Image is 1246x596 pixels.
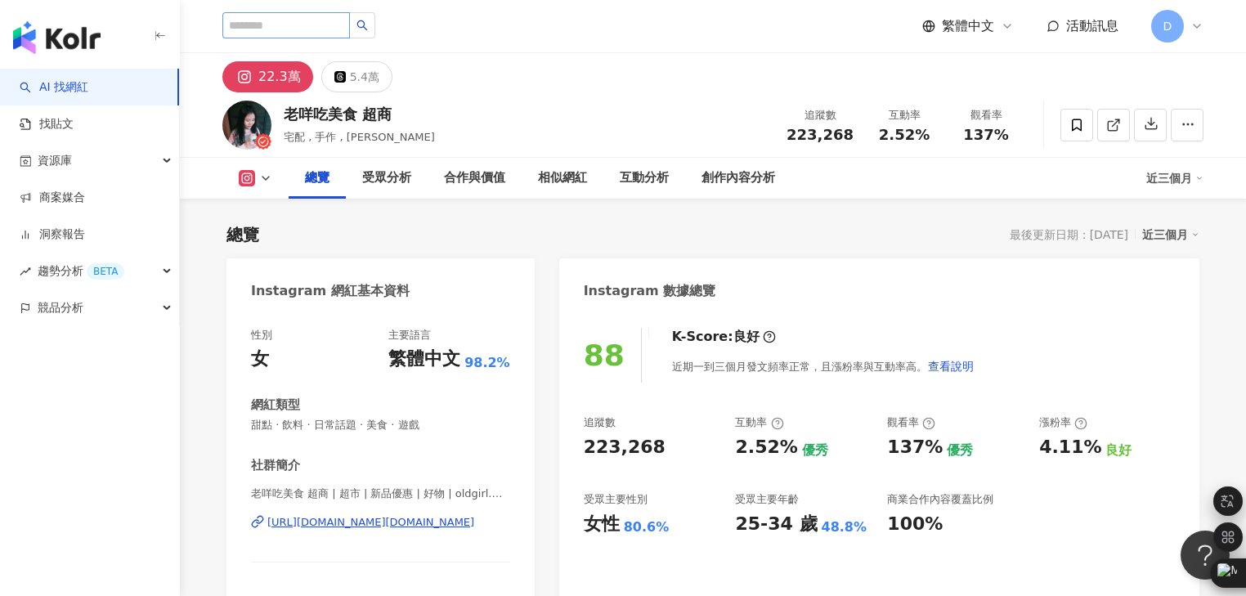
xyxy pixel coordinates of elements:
div: 總覽 [226,223,259,246]
div: 總覽 [305,168,329,188]
div: [URL][DOMAIN_NAME][DOMAIN_NAME] [267,515,474,530]
span: 137% [963,127,1009,143]
span: 宅配 , 手作 , [PERSON_NAME] [284,131,435,143]
div: 48.8% [822,518,867,536]
span: D [1163,17,1172,35]
div: 受眾主要性別 [584,492,648,507]
a: [URL][DOMAIN_NAME][DOMAIN_NAME] [251,515,510,530]
div: 100% [887,512,943,537]
div: 最後更新日期：[DATE] [1010,228,1128,241]
span: search [356,20,368,31]
span: 查看說明 [928,360,974,373]
a: 找貼文 [20,116,74,132]
div: 主要語言 [388,328,431,343]
div: 女性 [584,512,620,537]
div: BETA [87,263,124,280]
a: 商案媒合 [20,190,85,206]
div: 良好 [733,328,760,346]
div: 137% [887,435,943,460]
div: 88 [584,338,625,372]
a: searchAI 找網紅 [20,79,88,96]
div: 老咩吃美食 超商 [284,104,435,124]
button: 5.4萬 [321,61,392,92]
span: 繁體中文 [942,17,994,35]
div: Instagram 數據總覽 [584,282,716,300]
div: 商業合作內容覆蓋比例 [887,492,993,507]
span: 活動訊息 [1066,18,1118,34]
div: 受眾主要年齡 [735,492,799,507]
span: 98.2% [464,354,510,372]
div: 互動率 [735,415,783,430]
a: 洞察報告 [20,226,85,243]
div: 合作與價值 [444,168,505,188]
div: 漲粉率 [1039,415,1087,430]
div: 受眾分析 [362,168,411,188]
div: 女 [251,347,269,372]
div: Instagram 網紅基本資料 [251,282,410,300]
div: 創作內容分析 [701,168,775,188]
div: 互動分析 [620,168,669,188]
div: 223,268 [584,435,666,460]
div: 社群簡介 [251,457,300,474]
div: 優秀 [947,441,973,459]
div: 觀看率 [887,415,935,430]
div: K-Score : [672,328,776,346]
span: 資源庫 [38,142,72,179]
div: 追蹤數 [787,107,854,123]
div: 80.6% [624,518,670,536]
div: 繁體中文 [388,347,460,372]
div: 良好 [1105,441,1132,459]
iframe: Help Scout Beacon - Open [1181,531,1230,580]
div: 4.11% [1039,435,1101,460]
div: 25-34 歲 [735,512,817,537]
span: 甜點 · 飲料 · 日常話題 · 美食 · 遊戲 [251,418,510,432]
span: 223,268 [787,126,854,143]
div: 優秀 [802,441,828,459]
button: 22.3萬 [222,61,313,92]
div: 網紅類型 [251,397,300,414]
span: rise [20,266,31,277]
div: 相似網紅 [538,168,587,188]
span: 老咩吃美食 超商 | 超市 | 新品優惠 | 好物 | oldgirl.mytw.foodie [251,486,510,501]
button: 查看說明 [927,350,975,383]
span: 競品分析 [38,289,83,326]
div: 5.4萬 [350,65,379,88]
div: 2.52% [735,435,797,460]
div: 追蹤數 [584,415,616,430]
span: 2.52% [879,127,930,143]
div: 近三個月 [1146,165,1203,191]
img: KOL Avatar [222,101,271,150]
div: 性別 [251,328,272,343]
div: 22.3萬 [258,65,301,88]
div: 互動率 [873,107,935,123]
img: logo [13,21,101,54]
div: 近期一到三個月發文頻率正常，且漲粉率與互動率高。 [672,350,975,383]
div: 觀看率 [955,107,1017,123]
div: 近三個月 [1142,224,1199,245]
span: 趨勢分析 [38,253,124,289]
